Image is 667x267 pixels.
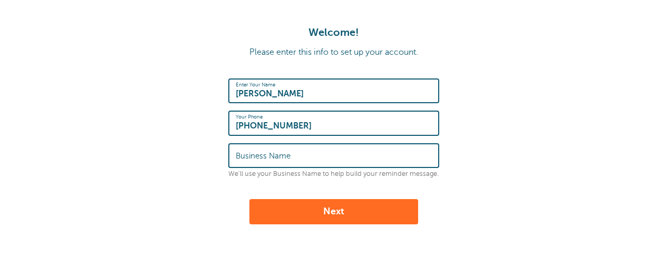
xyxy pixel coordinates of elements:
h1: Welcome! [11,26,656,39]
label: Business Name [236,151,291,161]
label: Enter Your Name [236,82,275,88]
button: Next [249,199,418,224]
p: Please enter this info to set up your account. [11,47,656,57]
p: We'll use your Business Name to help build your reminder message. [228,170,439,178]
label: Your Phone [236,114,263,120]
